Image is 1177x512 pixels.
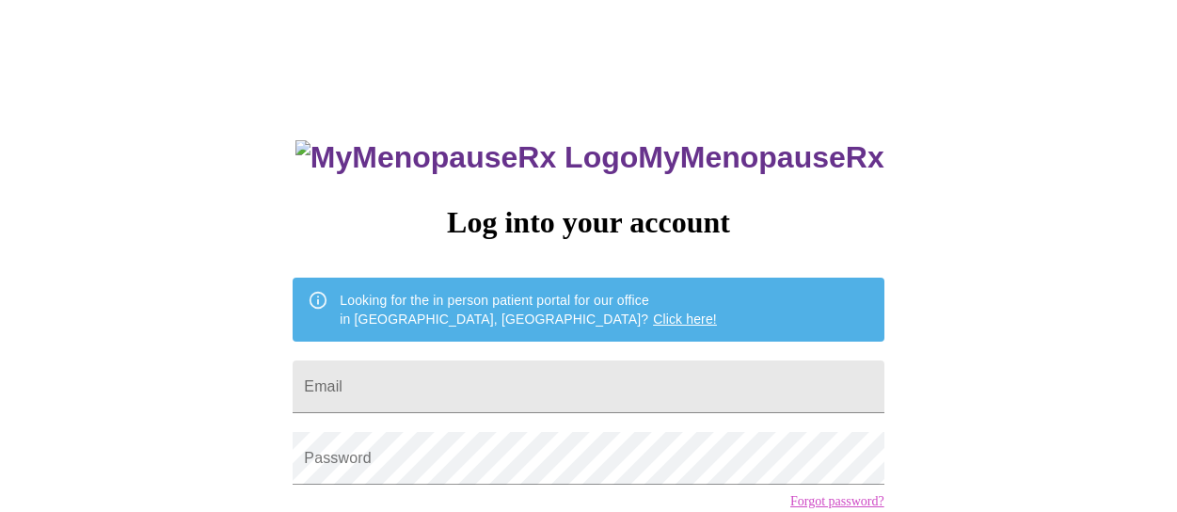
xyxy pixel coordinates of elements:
a: Click here! [653,312,717,327]
a: Forgot password? [790,494,884,509]
h3: MyMenopauseRx [295,140,884,175]
h3: Log into your account [293,205,883,240]
div: Looking for the in person patient portal for our office in [GEOGRAPHIC_DATA], [GEOGRAPHIC_DATA]? [340,283,717,336]
img: MyMenopauseRx Logo [295,140,638,175]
